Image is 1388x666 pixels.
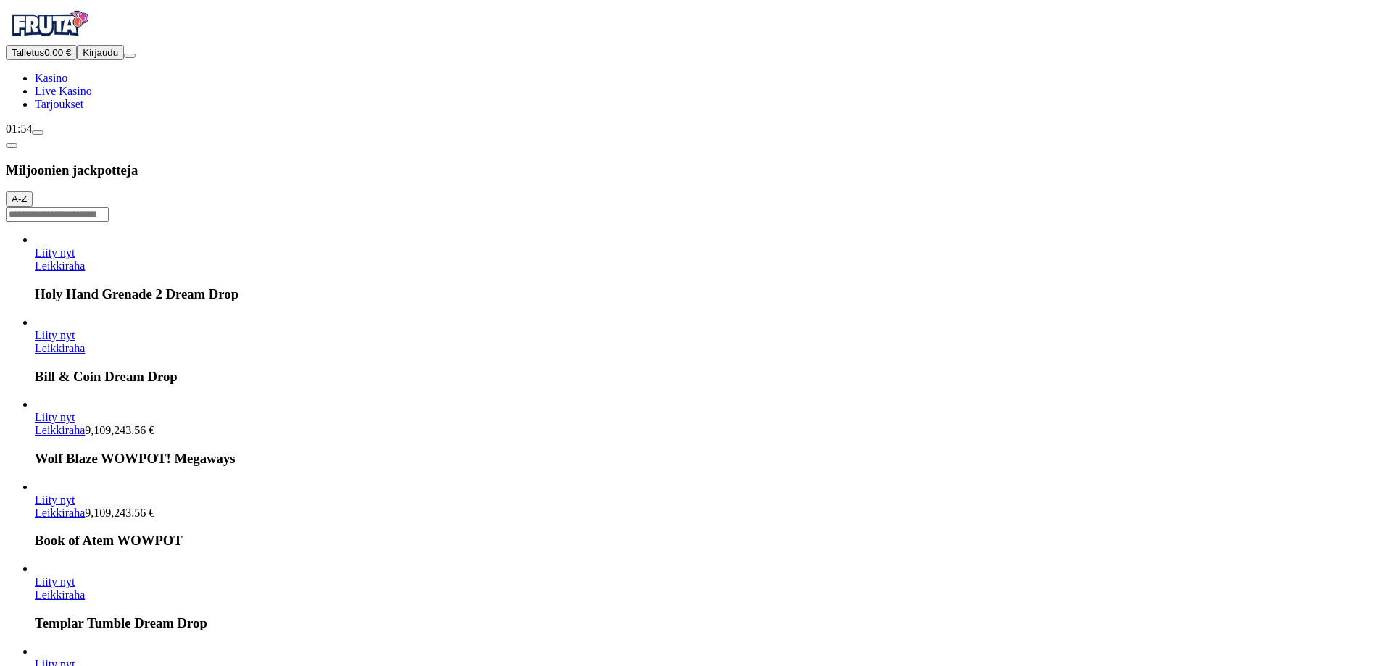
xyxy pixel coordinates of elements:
[6,6,93,42] img: Fruta
[35,316,1382,385] article: Bill & Coin Dream Drop
[35,411,75,423] span: Liity nyt
[35,233,1382,302] article: Holy Hand Grenade 2 Dream Drop
[35,98,83,110] span: Tarjoukset
[124,54,136,58] button: menu
[35,369,1382,385] h3: Bill & Coin Dream Drop
[35,259,85,272] a: Holy Hand Grenade 2 Dream Drop
[6,45,77,60] button: Talletusplus icon0.00 €
[35,398,1382,467] article: Wolf Blaze WOWPOT! Megaways
[35,342,85,354] a: Bill & Coin Dream Drop
[35,329,75,341] a: Bill & Coin Dream Drop
[6,162,1382,178] h3: Miljoonien jackpotteja
[6,6,1382,111] nav: Primary
[32,130,43,135] button: live-chat
[6,122,32,135] span: 01:54
[35,575,75,588] span: Liity nyt
[35,424,85,436] a: Wolf Blaze WOWPOT! Megaways
[35,507,85,519] a: Book of Atem WOWPOT
[35,286,1382,302] h3: Holy Hand Grenade 2 Dream Drop
[12,47,44,58] span: Talletus
[12,193,27,204] span: A-Z
[35,246,75,259] span: Liity nyt
[35,72,67,84] span: Kasino
[77,45,124,60] button: Kirjaudu
[35,85,92,97] span: Live Kasino
[44,47,71,58] span: 0.00 €
[6,32,93,44] a: Fruta
[35,246,75,259] a: Holy Hand Grenade 2 Dream Drop
[35,533,1382,549] h3: Book of Atem WOWPOT
[83,47,118,58] span: Kirjaudu
[6,207,109,222] input: Search
[35,451,1382,467] h3: Wolf Blaze WOWPOT! Megaways
[35,615,1382,631] h3: Templar Tumble Dream Drop
[6,191,33,207] button: A-Z
[85,507,154,519] span: 9,109,243.56 €
[35,494,75,506] a: Book of Atem WOWPOT
[6,143,17,148] button: chevron-left icon
[35,85,92,97] a: poker-chip iconLive Kasino
[35,72,67,84] a: diamond iconKasino
[35,411,75,423] a: Wolf Blaze WOWPOT! Megaways
[85,424,154,436] span: 9,109,243.56 €
[35,562,1382,631] article: Templar Tumble Dream Drop
[35,494,75,506] span: Liity nyt
[35,98,83,110] a: gift-inverted iconTarjoukset
[35,329,75,341] span: Liity nyt
[35,588,85,601] a: Templar Tumble Dream Drop
[35,575,75,588] a: Templar Tumble Dream Drop
[35,480,1382,549] article: Book of Atem WOWPOT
